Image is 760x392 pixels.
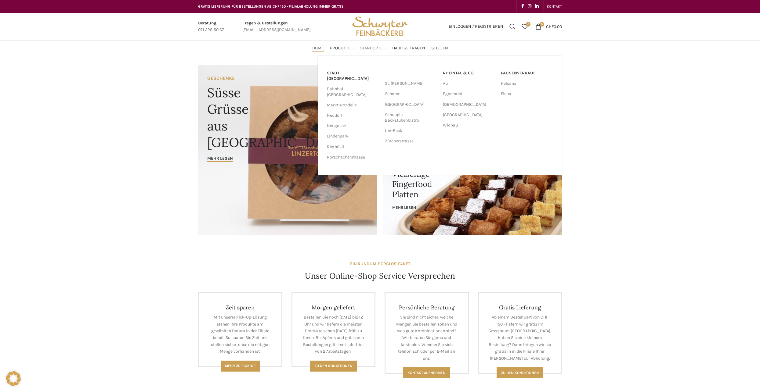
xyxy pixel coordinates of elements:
a: Fisba [501,89,553,99]
span: Häufige Fragen [392,45,425,51]
a: Einloggen / Registrieren [446,20,506,33]
a: Schuppis Backstubenbistro [385,110,437,126]
a: Markt-Rondelle [327,100,379,110]
a: Suchen [506,20,519,33]
a: Schoren [385,89,437,99]
a: Home [312,42,324,54]
a: Uni-Beck [385,126,437,136]
a: St. [PERSON_NAME] [385,78,437,89]
div: Main navigation [195,42,565,54]
a: Widnau [443,120,495,130]
a: [DEMOGRAPHIC_DATA] [443,99,495,110]
span: 0 [540,22,544,27]
img: Bäckerei Schwyter [350,13,410,40]
a: Linkedin social link [533,2,541,11]
span: CHF [546,24,554,29]
a: KONTAKT [547,0,562,12]
h4: Morgen geliefert [302,304,366,311]
a: RHEINTAL & CO [443,68,495,78]
a: Infobox link [198,20,224,34]
span: Stellen [431,45,448,51]
p: Ab einem Bestellwert von CHF 150.- liefern wir gratis im Grossraum [GEOGRAPHIC_DATA]. Haben Sie e... [488,314,552,362]
a: Instagram social link [526,2,533,11]
h4: Gratis Lieferung [488,304,552,311]
a: Kontakt aufnehmen [403,367,450,378]
a: Bahnhof [GEOGRAPHIC_DATA] [327,84,379,100]
div: Meine Wunschliste [519,20,531,33]
span: Standorte [360,45,383,51]
a: Banner link [383,150,562,235]
a: Riethüsli [327,142,379,152]
span: GRATIS LIEFERUNG FÜR BESTELLUNGEN AB CHF 150 - FILIALABHOLUNG IMMER GRATIS [198,4,344,9]
a: [GEOGRAPHIC_DATA] [443,110,495,120]
span: Mehr zu Pick-Up [225,364,255,368]
a: Banner link [198,65,377,235]
div: Secondary navigation [544,0,565,12]
a: Neugasse [327,121,379,131]
a: Häufige Fragen [392,42,425,54]
a: Site logo [350,23,410,29]
a: Stellen [431,42,448,54]
h4: Unser Online-Shop Service Versprechen [305,270,455,281]
span: 0 [526,22,530,27]
a: Pausenverkauf [501,68,553,78]
a: Mehr zu Pick-Up [221,361,260,372]
span: Home [312,45,324,51]
p: Bestellen Sie noch [DATE] bis 12 Uhr und wir liefern die meisten Produkte schon [DATE] früh zu Ih... [302,314,366,355]
a: Helsana [501,78,553,89]
strong: EIN RUNDUM-SORGLOS-PAKET [350,261,410,266]
p: Mit unserer Pick-Up-Lösung stehen Ihre Produkte am gewählten Datum in der Filiale bereit. So spar... [208,314,272,355]
h4: Persönliche Beratung [395,304,459,311]
a: Zu den Konditionen [310,361,357,372]
a: Zürcherstrasse [385,136,437,146]
span: KONTAKT [547,4,562,9]
a: Produkte [330,42,354,54]
a: Facebook social link [519,2,526,11]
a: Eggersriet [443,89,495,99]
a: Infobox link [242,20,311,34]
a: Neudorf [327,110,379,121]
h4: Zeit sparen [208,304,272,311]
a: Zu den konditionen [497,367,543,378]
a: 0 CHF0.00 [532,20,565,33]
a: Au [443,78,495,89]
bdi: 0.00 [546,24,562,29]
a: Stadt [GEOGRAPHIC_DATA] [327,68,379,84]
span: Zu den konditionen [501,371,539,375]
p: Sie sind nicht sicher, welche Mengen Sie bestellen sollen und was gute Kombinationen sind? Wir be... [395,314,459,362]
span: Einloggen / Registrieren [449,24,503,29]
span: Produkte [330,45,351,51]
a: Standorte [360,42,386,54]
span: Zu den Konditionen [314,364,353,368]
a: Lindenpark [327,131,379,141]
a: Rorschacherstrasse [327,152,379,162]
a: 0 [519,20,531,33]
span: Kontakt aufnehmen [407,371,446,375]
a: [GEOGRAPHIC_DATA] [385,99,437,110]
